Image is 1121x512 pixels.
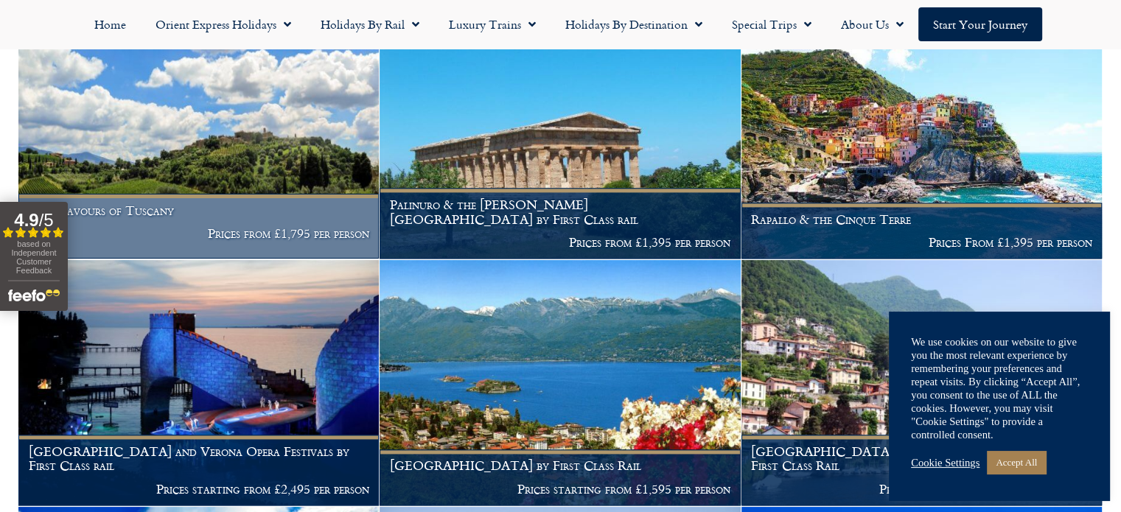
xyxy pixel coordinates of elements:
h1: The Flavours of Tuscany [29,203,369,218]
img: Italy by rail - Cinque Terre [741,14,1102,259]
a: Cookie Settings [911,456,979,469]
nav: Menu [7,7,1114,41]
p: Prices starting from £2,495 per person [29,482,369,497]
a: Start your Journey [918,7,1042,41]
a: Rapallo & the Cinque Terre Prices From £1,395 per person [741,14,1103,260]
a: Holidays by Destination [551,7,717,41]
a: Accept All [987,451,1046,474]
a: Luxury Trains [434,7,551,41]
div: We use cookies on our website to give you the most relevant experience by remembering your prefer... [911,335,1088,441]
a: Palinuro & the [PERSON_NAME][GEOGRAPHIC_DATA] by First Class rail Prices from £1,395 per person [380,14,741,260]
p: Prices from £1,395 per person [390,235,730,250]
p: Prices starting from £1,595 per person [390,482,730,497]
a: About Us [826,7,918,41]
a: Holidays by Rail [306,7,434,41]
a: [GEOGRAPHIC_DATA] – Jewel of the Italian Lakes by First Class Rail Prices starting from £1,595 pe... [741,260,1103,506]
a: Special Trips [717,7,826,41]
a: The Flavours of Tuscany Prices from £1,795 per person [18,14,380,260]
a: [GEOGRAPHIC_DATA] by First Class Rail Prices starting from £1,595 per person [380,260,741,506]
h1: Palinuro & the [PERSON_NAME][GEOGRAPHIC_DATA] by First Class rail [390,197,730,226]
a: Home [80,7,141,41]
p: Prices starting from £1,595 per person [751,482,1092,497]
h1: Rapallo & the Cinque Terre [751,212,1092,227]
a: [GEOGRAPHIC_DATA] and Verona Opera Festivals by First Class rail Prices starting from £2,495 per ... [18,260,380,506]
h1: [GEOGRAPHIC_DATA] and Verona Opera Festivals by First Class rail [29,444,369,473]
a: Orient Express Holidays [141,7,306,41]
h1: [GEOGRAPHIC_DATA] by First Class Rail [390,458,730,473]
p: Prices From £1,395 per person [751,235,1092,250]
h1: [GEOGRAPHIC_DATA] – Jewel of the Italian Lakes by First Class Rail [751,444,1092,473]
p: Prices from £1,795 per person [29,226,369,241]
